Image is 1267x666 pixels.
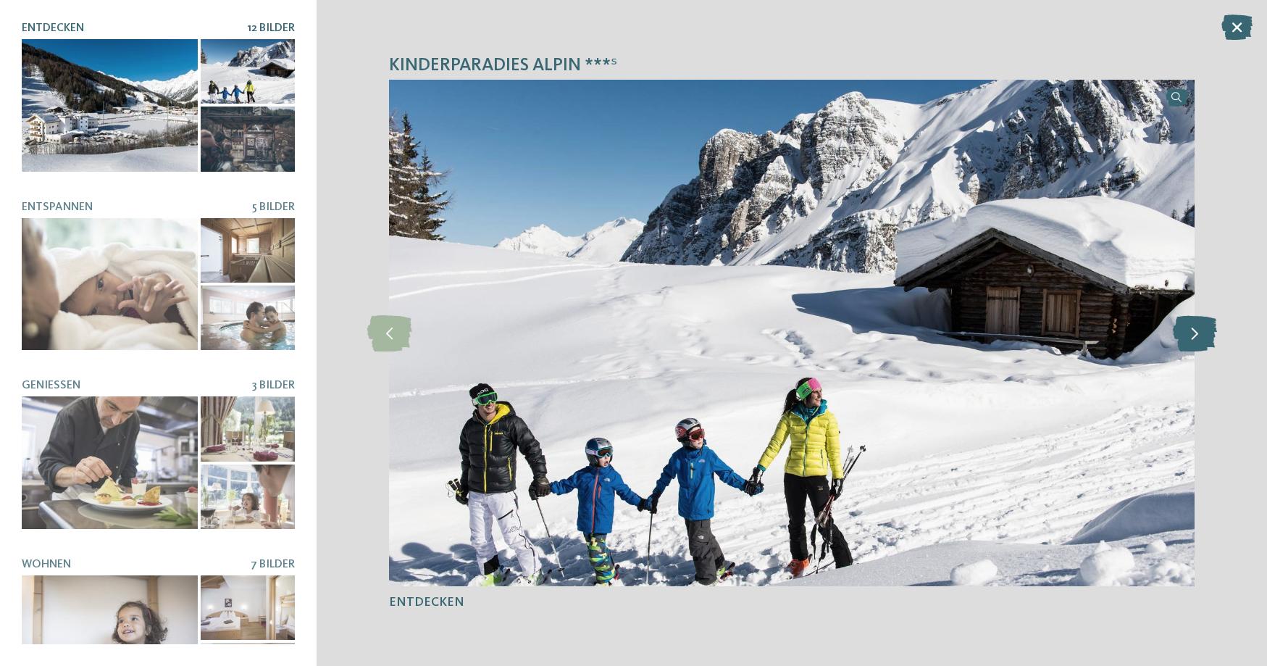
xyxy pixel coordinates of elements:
[389,80,1195,586] img: Kinderparadies Alpin ***ˢ
[389,53,617,78] span: Kinderparadies Alpin ***ˢ
[22,201,93,213] span: Entspannen
[252,380,295,391] span: 3 Bilder
[22,22,84,34] span: Entdecken
[22,380,80,391] span: Genießen
[247,22,295,34] span: 12 Bilder
[389,596,464,609] span: Entdecken
[251,559,295,570] span: 7 Bilder
[22,559,71,570] span: Wohnen
[252,201,295,213] span: 5 Bilder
